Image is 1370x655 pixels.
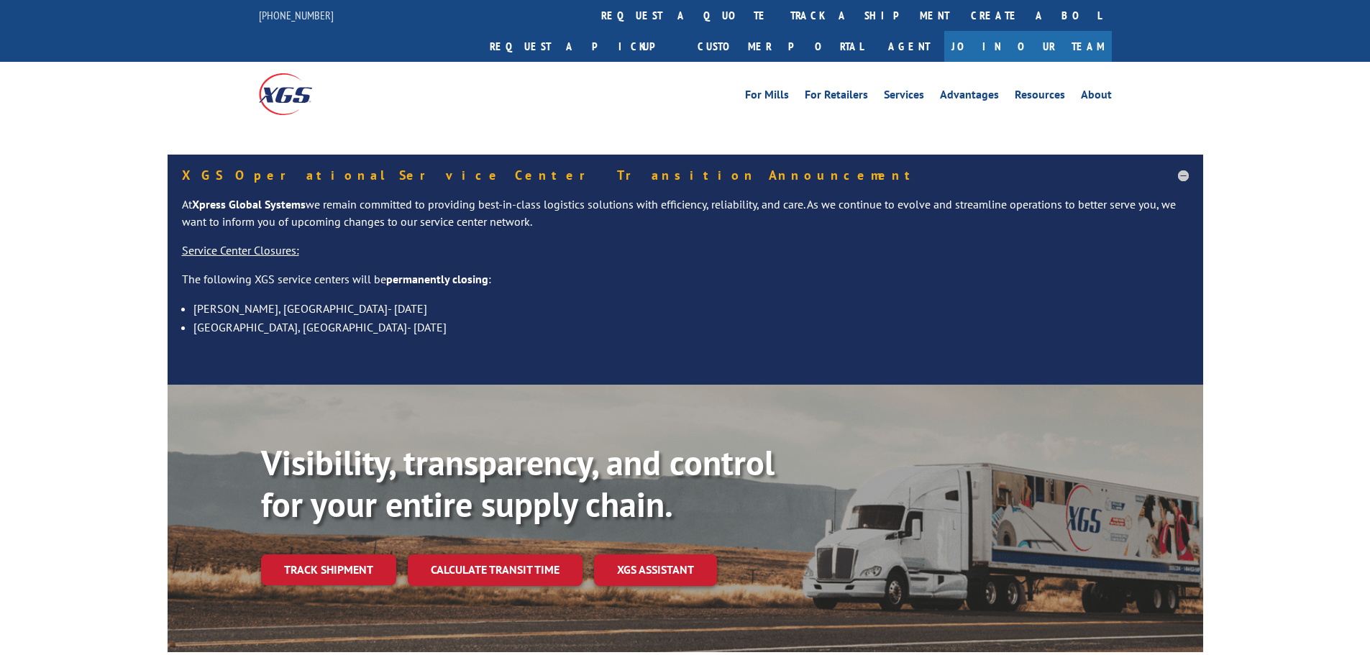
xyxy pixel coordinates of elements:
[874,31,944,62] a: Agent
[182,271,1189,300] p: The following XGS service centers will be :
[193,299,1189,318] li: [PERSON_NAME], [GEOGRAPHIC_DATA]- [DATE]
[1081,89,1112,105] a: About
[745,89,789,105] a: For Mills
[940,89,999,105] a: Advantages
[884,89,924,105] a: Services
[408,554,583,585] a: Calculate transit time
[259,8,334,22] a: [PHONE_NUMBER]
[261,440,775,526] b: Visibility, transparency, and control for your entire supply chain.
[805,89,868,105] a: For Retailers
[182,196,1189,242] p: At we remain committed to providing best-in-class logistics solutions with efficiency, reliabilit...
[687,31,874,62] a: Customer Portal
[261,554,396,585] a: Track shipment
[182,243,299,257] u: Service Center Closures:
[944,31,1112,62] a: Join Our Team
[594,554,717,585] a: XGS ASSISTANT
[193,318,1189,336] li: [GEOGRAPHIC_DATA], [GEOGRAPHIC_DATA]- [DATE]
[182,169,1189,182] h5: XGS Operational Service Center Transition Announcement
[386,272,488,286] strong: permanently closing
[479,31,687,62] a: Request a pickup
[192,197,306,211] strong: Xpress Global Systems
[1015,89,1065,105] a: Resources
